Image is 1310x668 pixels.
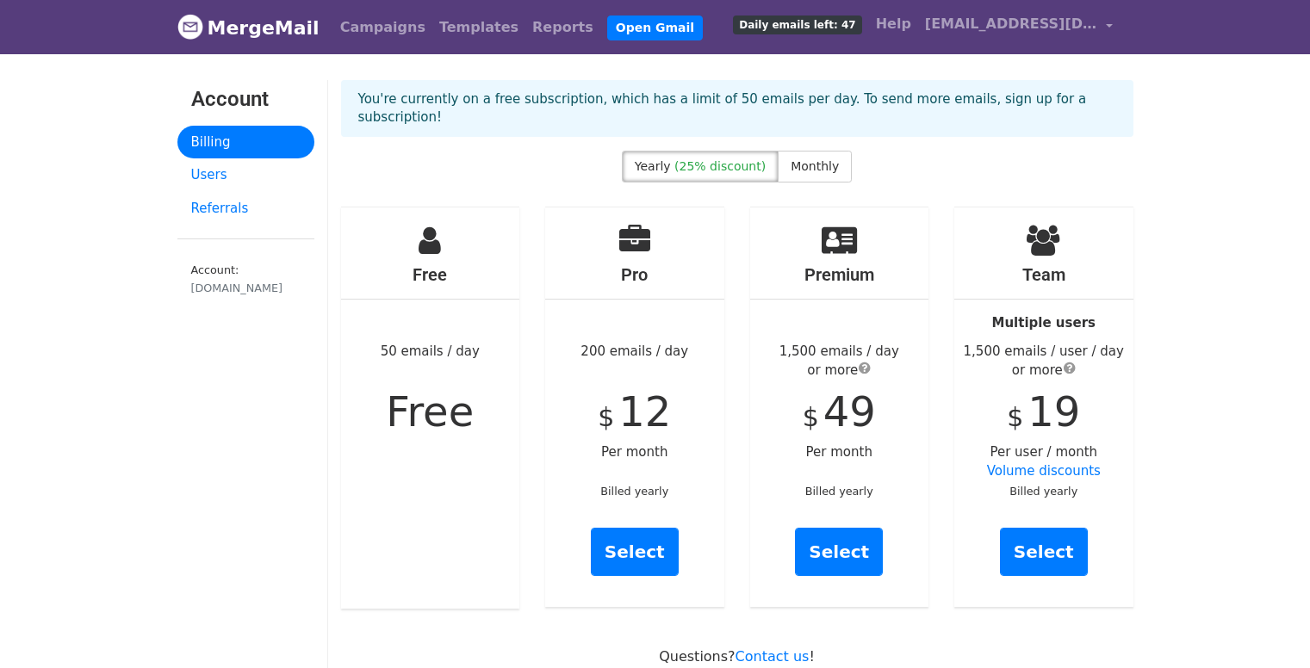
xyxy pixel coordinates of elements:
[177,192,314,226] a: Referrals
[591,528,679,576] a: Select
[177,14,203,40] img: MergeMail logo
[341,207,520,609] div: 50 emails / day
[177,9,320,46] a: MergeMail
[545,264,724,285] h4: Pro
[191,263,301,296] small: Account:
[386,387,474,436] span: Free
[1007,402,1023,432] span: $
[918,7,1120,47] a: [EMAIL_ADDRESS][DOMAIN_NAME]
[177,158,314,192] a: Users
[750,207,929,607] div: Per month
[598,402,614,432] span: $
[191,280,301,296] div: [DOMAIN_NAME]
[177,126,314,159] a: Billing
[635,159,671,173] span: Yearly
[823,387,876,436] span: 49
[607,15,703,40] a: Open Gmail
[525,10,600,45] a: Reports
[726,7,868,41] a: Daily emails left: 47
[954,342,1133,380] div: 1,500 emails / user / day or more
[925,14,1097,34] span: [EMAIL_ADDRESS][DOMAIN_NAME]
[987,463,1101,479] a: Volume discounts
[869,7,918,41] a: Help
[341,647,1133,665] p: Questions? !
[954,264,1133,285] h4: Team
[992,315,1096,331] strong: Multiple users
[733,15,861,34] span: Daily emails left: 47
[803,402,819,432] span: $
[333,10,432,45] a: Campaigns
[674,159,766,173] span: (25% discount)
[618,387,671,436] span: 12
[954,207,1133,607] div: Per user / month
[432,10,525,45] a: Templates
[1009,485,1077,498] small: Billed yearly
[358,90,1116,127] p: You're currently on a free subscription, which has a limit of 50 emails per day. To send more ema...
[750,264,929,285] h4: Premium
[791,159,839,173] span: Monthly
[736,648,810,665] a: Contact us
[750,342,929,380] div: 1,500 emails / day or more
[1028,387,1080,436] span: 19
[805,485,873,498] small: Billed yearly
[600,485,668,498] small: Billed yearly
[545,207,724,607] div: 200 emails / day Per month
[1000,528,1088,576] a: Select
[795,528,883,576] a: Select
[341,264,520,285] h4: Free
[191,87,301,112] h3: Account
